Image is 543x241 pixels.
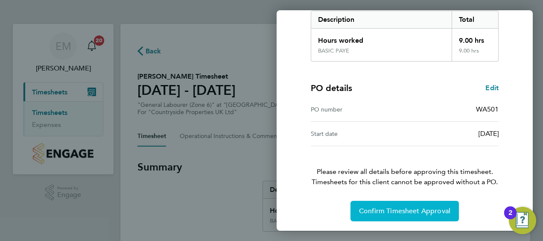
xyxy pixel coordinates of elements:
div: Summary of 25 - 31 Aug 2025 [311,11,499,62]
span: WA501 [476,105,499,113]
div: Hours worked [311,29,452,47]
div: [DATE] [405,129,499,139]
div: 9.00 hrs [452,47,499,61]
button: Confirm Timesheet Approval [350,201,459,221]
div: PO number [311,104,405,115]
span: Confirm Timesheet Approval [359,207,450,215]
a: Edit [485,83,499,93]
span: Timesheets for this client cannot be approved without a PO. [301,177,509,187]
h4: PO details [311,82,352,94]
span: Edit [485,84,499,92]
div: Total [452,11,499,28]
div: 9.00 hrs [452,29,499,47]
div: Description [311,11,452,28]
button: Open Resource Center, 2 new notifications [509,207,536,234]
div: BASIC PAYE [318,47,349,54]
div: 2 [508,213,512,224]
div: Start date [311,129,405,139]
p: Please review all details before approving this timesheet. [301,146,509,187]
